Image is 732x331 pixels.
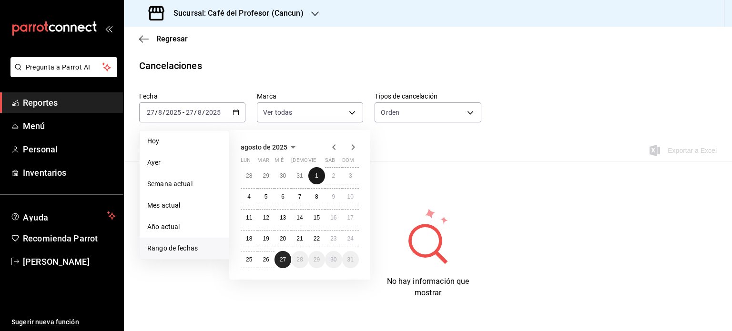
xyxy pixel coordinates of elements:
span: Año actual [147,222,221,232]
abbr: 2 de agosto de 2025 [332,172,335,179]
button: 30 de julio de 2025 [274,167,291,184]
button: 17 de agosto de 2025 [342,209,359,226]
span: Inventarios [23,166,116,179]
button: 9 de agosto de 2025 [325,188,342,205]
abbr: 19 de agosto de 2025 [263,235,269,242]
button: 19 de agosto de 2025 [257,230,274,247]
button: 11 de agosto de 2025 [241,209,257,226]
abbr: 8 de agosto de 2025 [315,193,318,200]
abbr: 1 de agosto de 2025 [315,172,318,179]
button: 12 de agosto de 2025 [257,209,274,226]
abbr: 11 de agosto de 2025 [246,214,252,221]
span: Semana actual [147,179,221,189]
button: 2 de agosto de 2025 [325,167,342,184]
span: Orden [381,108,399,117]
abbr: martes [257,157,269,167]
a: Pregunta a Parrot AI [7,69,117,79]
abbr: 3 de agosto de 2025 [349,172,352,179]
abbr: sábado [325,157,335,167]
abbr: 13 de agosto de 2025 [280,214,286,221]
abbr: 21 de agosto de 2025 [296,235,303,242]
span: Regresar [156,34,188,43]
abbr: 10 de agosto de 2025 [347,193,354,200]
button: 14 de agosto de 2025 [291,209,308,226]
button: 29 de julio de 2025 [257,167,274,184]
button: Pregunta a Parrot AI [10,57,117,77]
abbr: 14 de agosto de 2025 [296,214,303,221]
span: No hay información que mostrar [387,277,469,297]
button: open_drawer_menu [105,25,112,32]
label: Fecha [139,93,245,100]
button: 10 de agosto de 2025 [342,188,359,205]
abbr: 9 de agosto de 2025 [332,193,335,200]
input: -- [146,109,155,116]
input: ---- [205,109,221,116]
button: 16 de agosto de 2025 [325,209,342,226]
button: 8 de agosto de 2025 [308,188,325,205]
abbr: domingo [342,157,354,167]
input: -- [158,109,163,116]
input: ---- [165,109,182,116]
button: 6 de agosto de 2025 [274,188,291,205]
abbr: miércoles [274,157,284,167]
button: 26 de agosto de 2025 [257,251,274,268]
span: [PERSON_NAME] [23,255,116,268]
abbr: 28 de julio de 2025 [246,172,252,179]
span: Menú [23,120,116,132]
button: 31 de agosto de 2025 [342,251,359,268]
span: Personal [23,143,116,156]
button: 13 de agosto de 2025 [274,209,291,226]
button: 30 de agosto de 2025 [325,251,342,268]
button: 20 de agosto de 2025 [274,230,291,247]
abbr: 29 de julio de 2025 [263,172,269,179]
button: 22 de agosto de 2025 [308,230,325,247]
button: 28 de agosto de 2025 [291,251,308,268]
abbr: 30 de agosto de 2025 [330,256,336,263]
abbr: 31 de agosto de 2025 [347,256,354,263]
button: 4 de agosto de 2025 [241,188,257,205]
abbr: 22 de agosto de 2025 [314,235,320,242]
abbr: 5 de agosto de 2025 [264,193,268,200]
label: Tipos de cancelación [375,93,481,100]
button: 5 de agosto de 2025 [257,188,274,205]
span: / [163,109,165,116]
abbr: 7 de agosto de 2025 [298,193,302,200]
abbr: 16 de agosto de 2025 [330,214,336,221]
span: Pregunta a Parrot AI [26,62,102,72]
span: Ayuda [23,210,103,221]
span: Sugerir nueva función [11,317,116,327]
button: 24 de agosto de 2025 [342,230,359,247]
abbr: 25 de agosto de 2025 [246,256,252,263]
button: 18 de agosto de 2025 [241,230,257,247]
abbr: 29 de agosto de 2025 [314,256,320,263]
button: 3 de agosto de 2025 [342,167,359,184]
span: Ver todas [263,108,292,117]
div: Cancelaciones [139,59,202,73]
abbr: 30 de julio de 2025 [280,172,286,179]
abbr: 17 de agosto de 2025 [347,214,354,221]
abbr: 20 de agosto de 2025 [280,235,286,242]
span: / [155,109,158,116]
abbr: viernes [308,157,316,167]
button: 28 de julio de 2025 [241,167,257,184]
button: agosto de 2025 [241,141,299,153]
abbr: 27 de agosto de 2025 [280,256,286,263]
abbr: 12 de agosto de 2025 [263,214,269,221]
button: 15 de agosto de 2025 [308,209,325,226]
span: / [194,109,197,116]
button: 1 de agosto de 2025 [308,167,325,184]
button: Regresar [139,34,188,43]
span: Mes actual [147,201,221,211]
span: Rango de fechas [147,243,221,253]
button: 25 de agosto de 2025 [241,251,257,268]
abbr: 15 de agosto de 2025 [314,214,320,221]
button: 31 de julio de 2025 [291,167,308,184]
button: 7 de agosto de 2025 [291,188,308,205]
span: Hoy [147,136,221,146]
abbr: 26 de agosto de 2025 [263,256,269,263]
span: agosto de 2025 [241,143,287,151]
span: - [183,109,184,116]
abbr: 24 de agosto de 2025 [347,235,354,242]
button: 29 de agosto de 2025 [308,251,325,268]
abbr: 23 de agosto de 2025 [330,235,336,242]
